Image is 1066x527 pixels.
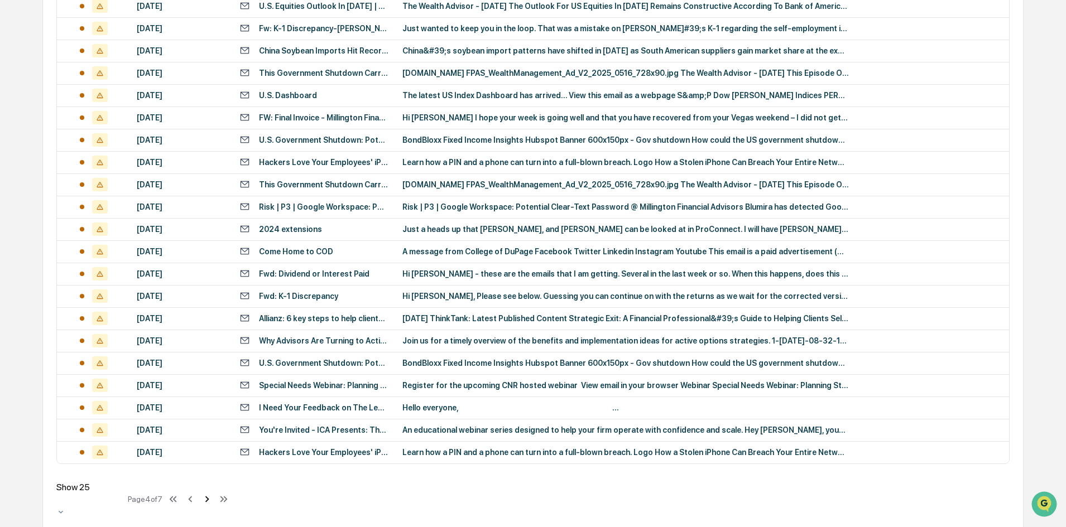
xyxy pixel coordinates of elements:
[137,24,226,33] div: [DATE]
[11,163,20,172] div: 🔎
[402,46,849,55] div: China&#39;s soybean import patterns have shifted in [DATE] as South American suppliers gain marke...
[259,225,322,234] div: 2024 extensions
[11,142,20,151] div: 🖐️
[137,46,226,55] div: [DATE]
[402,292,849,301] div: Hi [PERSON_NAME], Please see below. Guessing you can continue on with the returns as we wait for ...
[1030,490,1060,520] iframe: Open customer support
[137,158,226,167] div: [DATE]
[259,448,389,457] div: Hackers Love Your Employees' iPhones
[259,403,389,412] div: I Need Your Feedback on The Lead-Lag Report
[259,269,369,278] div: Fwd: Dividend or Interest Paid
[137,136,226,144] div: [DATE]
[402,314,849,323] div: [DATE] ThinkTank: Latest Published Content Strategic Exit: A Financial Professional&#39;s Guide t...
[259,336,389,345] div: Why Advisors Are Turning to Active Options Strategies [VettaFi Webcast - [DATE] 2pm EST]
[190,89,203,102] button: Start new chat
[137,269,226,278] div: [DATE]
[137,91,226,100] div: [DATE]
[81,142,90,151] div: 🗄️
[137,381,226,390] div: [DATE]
[22,141,72,152] span: Preclearance
[259,202,389,211] div: Risk | P3 | Google Workspace: Potential Clear-Text Password @ Millington Financial Advisors
[137,180,226,189] div: [DATE]
[402,269,849,278] div: Hi [PERSON_NAME] - these are the emails that I am getting. Several in the last week or so. When t...
[402,136,849,144] div: BondBloxx Fixed Income Insights Hubspot Banner 600x150px - Gov shutdown How could the US governme...
[402,225,849,234] div: Just a heads up that [PERSON_NAME], and [PERSON_NAME] can be looked at in ProConnect. I will have...
[7,157,75,177] a: 🔎Data Lookup
[137,359,226,368] div: [DATE]
[259,69,389,78] div: This Government Shutdown Carries Fresh Risks | FAres Acquires Stake In EP Wealth | Former [PERSON...
[137,2,226,11] div: [DATE]
[137,336,226,345] div: [DATE]
[137,202,226,211] div: [DATE]
[259,91,317,100] div: U.S. Dashboard
[92,141,138,152] span: Attestations
[402,247,849,256] div: A message from College of DuPage Facebook Twitter Linkedin Instagram Youtube This email is a paid...
[128,495,162,504] div: Page 4 of 7
[259,46,389,55] div: China Soybean Imports Hit Record High as the US Loses Market Share
[22,162,70,173] span: Data Lookup
[402,158,849,167] div: Learn how a PIN and a phone can turn into a full-blown breach. Logo How a Stolen iPhone Can Breac...
[402,336,849,345] div: Join us for a timely overview of the benefits and implementation ideas for active options strateg...
[76,136,143,156] a: 🗄️Attestations
[402,381,849,390] div: Register for the upcoming CNR hosted webinar ͏ View email in your browser Webinar Special Needs W...
[137,448,226,457] div: [DATE]
[137,69,226,78] div: [DATE]
[259,2,389,11] div: U.S. Equities Outlook In [DATE] | Former Advisor Gets Three Years In Prison | Wealthfront Officia...
[259,292,338,301] div: Fwd: K-1 Discrepancy
[7,136,76,156] a: 🖐️Preclearance
[11,85,31,105] img: 1746055101610-c473b297-6a78-478c-a979-82029cc54cd1
[259,180,389,189] div: This Government Shutdown Carries Fresh Risks | FAres Acquires Stake In EP Wealth | Former [PERSON...
[259,247,333,256] div: Come Home to COD
[402,2,849,11] div: The Wealth Advisor - [DATE] The Outlook For US Equities In [DATE] Remains Constructive According ...
[402,202,849,211] div: Risk | P3 | Google Workspace: Potential Clear-Text Password @ Millington Financial Advisors Blumi...
[137,113,226,122] div: [DATE]
[38,85,183,96] div: Start new chat
[259,426,389,434] div: You're Invited - ICA Presents: The Bears & The Bees
[137,225,226,234] div: [DATE]
[137,314,226,323] div: [DATE]
[137,426,226,434] div: [DATE]
[402,403,849,412] div: Hello everyone, ͏ ͏ ͏ ͏ ͏ ͏ ͏ ͏ ͏ ͏ ͏ ͏ ͏ ͏ ͏ ͏ ͏ ͏ ͏ ͏ ͏ ͏ ͏ ͏ ͏ ͏ ͏ ͏ ͏ ͏ ͏ ͏ ͏ ͏ ͏ ͏ ͏ ͏ ͏ ͏ ͏...
[259,158,389,167] div: Hackers Love Your Employees' iPhones
[137,292,226,301] div: [DATE]
[402,113,849,122] div: Hi [PERSON_NAME] I hope your week is going well and that you have recovered from your Vegas weeke...
[402,24,849,33] div: Just wanted to keep you in the loop. That was a mistake on [PERSON_NAME]#39;s K-1 regarding the s...
[259,113,389,122] div: FW: Final Invoice - Millington Financial
[259,314,389,323] div: Allianz: 6 key steps to help clients sell their practice. And more...
[259,136,389,144] div: U.S. Government Shutdown: Potential Impact on Bond Markets
[259,381,389,390] div: Special Needs Webinar: Planning Starts with the Right Conversation – [DATE]
[137,403,226,412] div: [DATE]
[11,23,203,41] p: How can we help?
[402,448,849,457] div: Learn how a PIN and a phone can turn into a full-blown breach. Logo How a Stolen iPhone Can Breac...
[259,359,389,368] div: U.S. Government Shutdown: Potential Impact on Bond Markets
[402,69,849,78] div: [DOMAIN_NAME] FPAS_WealthManagement_Ad_V2_2025_0516_728x90.jpg The Wealth Advisor - [DATE] This E...
[79,188,135,197] a: Powered byPylon
[402,426,849,434] div: An educational webinar series designed to help your firm operate with confidence and scale. Hey [...
[137,247,226,256] div: [DATE]
[402,91,849,100] div: The latest US Index Dashboard has arrived… View this email as a webpage S&amp;P Dow [PERSON_NAME]...
[111,189,135,197] span: Pylon
[259,24,389,33] div: Fw: K-1 Discrepancy-[PERSON_NAME]
[56,482,123,492] div: Show 25
[402,359,849,368] div: BondBloxx Fixed Income Insights Hubspot Banner 600x150px - Gov shutdown How could the US governme...
[402,180,849,189] div: [DOMAIN_NAME] FPAS_WealthManagement_Ad_V2_2025_0516_728x90.jpg The Wealth Advisor - [DATE] This E...
[38,96,141,105] div: We're available if you need us!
